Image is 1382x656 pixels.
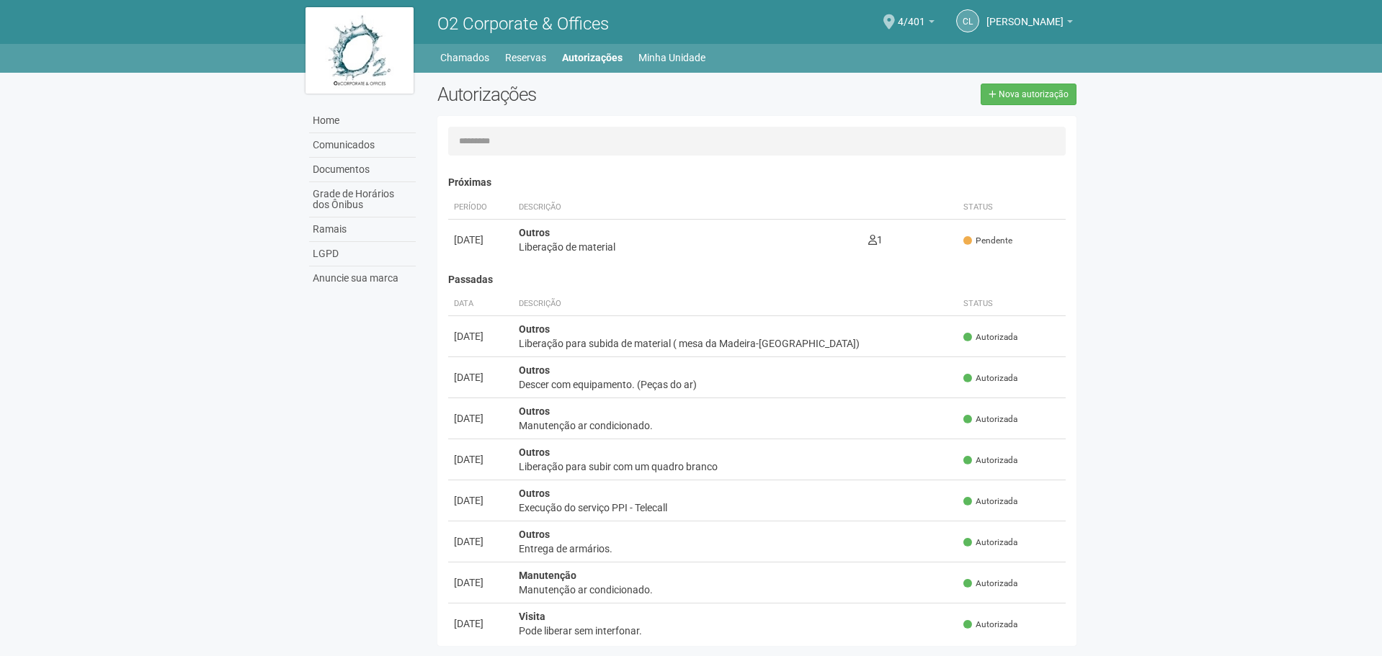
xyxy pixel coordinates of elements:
a: Minha Unidade [638,48,705,68]
span: Autorizada [963,578,1017,590]
a: CL [956,9,979,32]
a: Ramais [309,217,416,242]
strong: Visita [519,611,545,622]
div: [DATE] [454,411,507,426]
strong: Outros [519,323,550,335]
a: Documentos [309,158,416,182]
img: logo.jpg [306,7,414,94]
div: [DATE] [454,493,507,508]
div: Entrega de armários. [519,542,952,556]
div: [DATE] [454,370,507,385]
strong: Outros [519,446,550,458]
th: Status [958,292,1066,316]
strong: Outros [519,529,550,540]
th: Período [448,196,513,220]
span: Autorizada [963,619,1017,631]
h4: Próximas [448,177,1066,188]
div: [DATE] [454,616,507,631]
div: [DATE] [454,575,507,590]
span: Pendente [963,235,1012,247]
strong: Outros [519,405,550,417]
a: Nova autorização [981,84,1076,105]
div: Pode liberar sem interfonar. [519,624,952,638]
span: Nova autorização [999,89,1069,99]
div: Liberação de material [519,240,856,254]
th: Descrição [513,292,958,316]
span: Autorizada [963,372,1017,385]
a: Reservas [505,48,546,68]
a: 4/401 [898,18,935,30]
span: 4/401 [898,2,925,27]
span: O2 Corporate & Offices [437,14,609,34]
strong: Outros [519,227,550,238]
th: Status [958,196,1066,220]
strong: Outros [519,364,550,376]
div: Manutenção ar condicionado. [519,418,952,433]
span: Autorizada [963,495,1017,508]
a: Chamados [440,48,489,68]
th: Descrição [513,196,862,220]
span: Autorizada [963,536,1017,549]
h4: Passadas [448,274,1066,285]
th: Data [448,292,513,316]
h2: Autorizações [437,84,746,105]
div: Liberação para subir com um quadro branco [519,459,952,474]
span: Claudia Luíza Soares de Castro [986,2,1064,27]
span: Autorizada [963,413,1017,426]
div: Execução do serviço PPI - Telecall [519,500,952,515]
a: Comunicados [309,133,416,158]
span: 1 [868,234,883,246]
div: [DATE] [454,233,507,247]
div: Manutenção ar condicionado. [519,583,952,597]
div: [DATE] [454,329,507,343]
a: Home [309,109,416,133]
div: Liberação para subida de material ( mesa da Madeira-[GEOGRAPHIC_DATA]) [519,336,952,351]
strong: Manutenção [519,570,576,581]
span: Autorizada [963,454,1017,467]
div: Descer com equipamento. (Peças do ar) [519,377,952,392]
a: LGPD [309,242,416,266]
a: Autorizações [562,48,623,68]
a: [PERSON_NAME] [986,18,1073,30]
strong: Outros [519,487,550,499]
a: Anuncie sua marca [309,266,416,290]
div: [DATE] [454,534,507,549]
a: Grade de Horários dos Ônibus [309,182,416,217]
span: Autorizada [963,331,1017,343]
div: [DATE] [454,452,507,467]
